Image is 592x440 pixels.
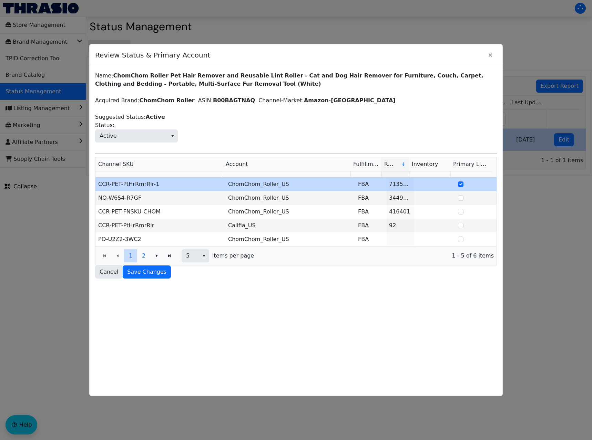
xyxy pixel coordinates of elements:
td: FBA [355,232,386,246]
button: Go to the next page [150,249,163,262]
div: Page 1 of 2 [95,246,497,265]
td: FBA [355,205,386,219]
td: CCR-PET-PtHrRmrRlr [95,219,225,232]
button: Page 1 [124,249,137,262]
span: Page size [182,249,209,262]
label: B00BAGTNAQ [213,97,255,104]
td: CCR-PET-PtHrRmrRlr-1 [95,177,225,191]
input: Select Row [458,209,463,214]
td: 3449465 [386,191,414,205]
div: Name: Acquired Brand: ASIN: Channel-Market: Suggested Status: [95,72,497,279]
td: CCR-PET-FNSKU-CHOM [95,205,225,219]
button: select [199,250,209,262]
button: Save Changes [123,265,171,279]
td: 92 [386,219,414,232]
label: Amazon-[GEOGRAPHIC_DATA] [304,97,396,104]
span: Review Status & Primary Account [95,46,484,64]
span: Save Changes [127,268,166,276]
span: Status: [95,129,178,143]
span: Status: [95,121,114,129]
button: Close [484,49,497,62]
span: Channel SKU [98,160,134,168]
button: select [167,130,177,142]
td: ChomChom_Roller_US [225,177,355,191]
input: Select Row [458,223,463,228]
span: Account [226,160,248,168]
td: FBA [355,177,386,191]
span: items per page [212,252,254,260]
label: ChomChom Roller Pet Hair Remover and Reusable Lint Roller - Cat and Dog Hair Remover for Furnitur... [95,72,483,87]
span: 2 [142,252,145,260]
td: 416401 [386,205,414,219]
input: Select Row [458,195,463,201]
span: 1 - 5 of 6 items [259,252,494,260]
label: Active [146,114,165,120]
span: Inventory [412,160,438,168]
td: ChomChom_Roller_US [225,191,355,205]
td: ChomChom_Roller_US [225,232,355,246]
span: Fulfillment [353,160,379,168]
span: Primary Listing [453,161,494,167]
span: Revenue [384,160,396,168]
td: Califia_US [225,219,355,232]
td: PO-U2Z2-3WC2 [95,232,225,246]
button: Page 2 [137,249,150,262]
td: ChomChom_Roller_US [225,205,355,219]
label: ChomChom Roller [140,97,195,104]
button: Go to the last page [163,249,176,262]
td: FBA [355,191,386,205]
td: FBA [355,219,386,232]
td: 7135133 [386,177,414,191]
input: Select Row [458,237,463,242]
span: Active [100,132,117,140]
span: Cancel [100,268,118,276]
td: NQ-W6S4-R7GF [95,191,225,205]
span: 1 [129,252,132,260]
span: 5 [186,252,195,260]
button: Cancel [95,265,123,279]
input: Select Row [458,181,463,187]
